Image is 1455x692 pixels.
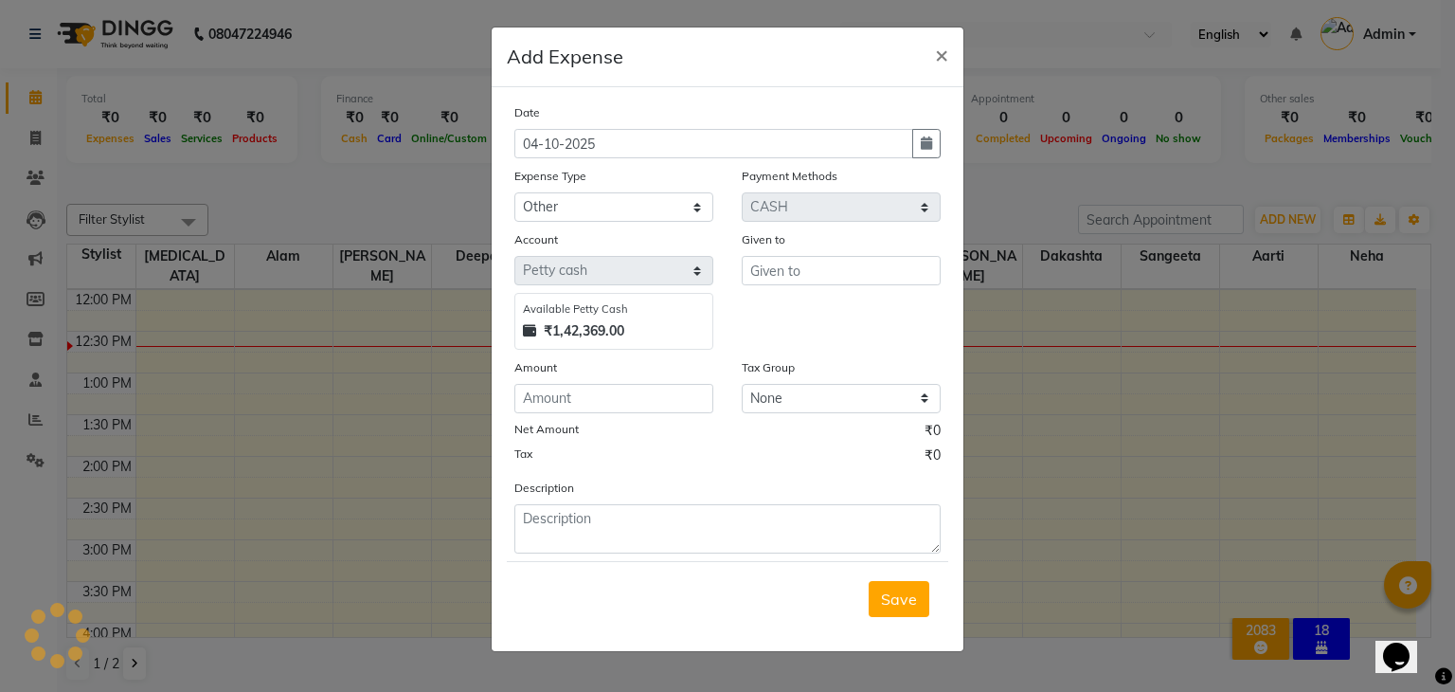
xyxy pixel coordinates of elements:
button: Save [869,581,929,617]
label: Net Amount [514,421,579,438]
label: Date [514,104,540,121]
h5: Add Expense [507,43,623,71]
input: Amount [514,384,713,413]
button: Close [920,27,963,81]
div: Available Petty Cash [523,301,705,318]
span: ₹0 [925,446,941,470]
span: Save [881,590,917,609]
label: Payment Methods [742,168,837,185]
input: Given to [742,256,941,285]
label: Amount [514,359,557,376]
label: Tax [514,446,532,463]
span: × [935,40,948,68]
label: Given to [742,231,785,248]
label: Description [514,480,574,497]
label: Tax Group [742,359,795,376]
strong: ₹1,42,369.00 [544,321,624,341]
label: Account [514,231,558,248]
label: Expense Type [514,168,586,185]
span: ₹0 [925,421,941,446]
iframe: chat widget [1375,616,1436,673]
